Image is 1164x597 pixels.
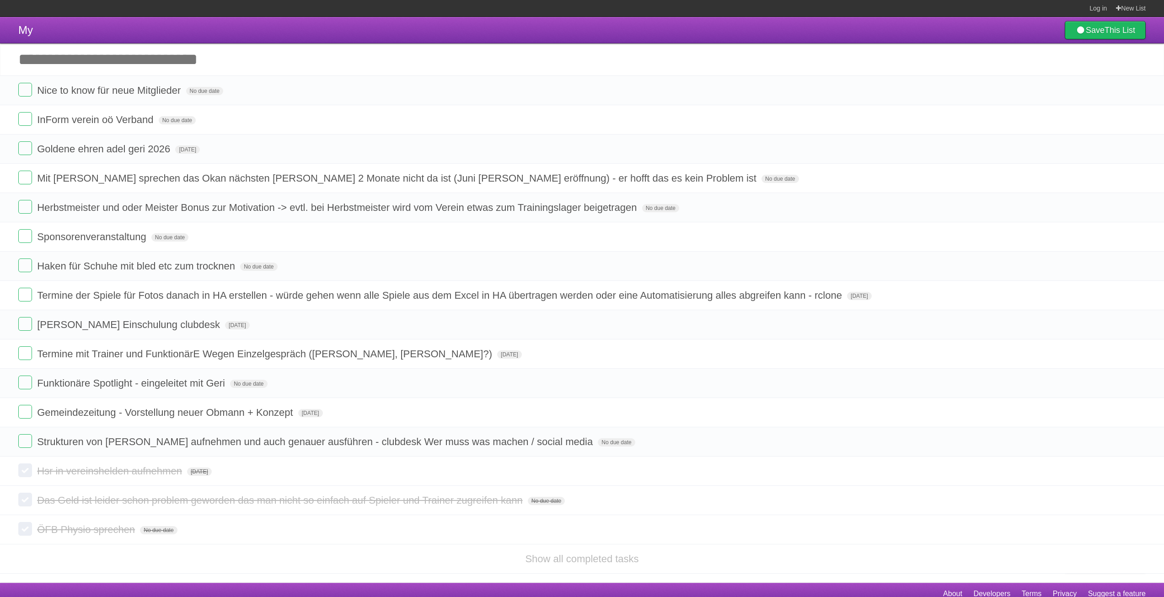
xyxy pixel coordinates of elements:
[525,553,638,565] a: Show all completed tasks
[18,317,32,331] label: Done
[598,438,635,446] span: No due date
[37,231,149,242] span: Sponsorenveranstaltung
[37,524,137,535] span: ÖFB Physio sprechen
[762,175,799,183] span: No due date
[18,200,32,214] label: Done
[187,468,212,476] span: [DATE]
[18,24,33,36] span: My
[18,171,32,184] label: Done
[37,495,525,506] span: Das Geld ist leider schon problem geworden das man nicht so einfach auf Spieler und Trainer zugre...
[175,145,200,154] span: [DATE]
[37,202,639,213] span: Herbstmeister und oder Meister Bonus zur Motivation -> evtl. bei Herbstmeister wird vom Verein et...
[37,290,844,301] span: Termine der Spiele für Fotos danach in HA erstellen - würde gehen wenn alle Spiele aus dem Excel ...
[18,434,32,448] label: Done
[18,83,32,97] label: Done
[642,204,679,212] span: No due date
[18,493,32,506] label: Done
[18,376,32,389] label: Done
[18,346,32,360] label: Done
[37,85,183,96] span: Nice to know für neue Mitglieder
[18,463,32,477] label: Done
[18,522,32,536] label: Done
[18,258,32,272] label: Done
[230,380,267,388] span: No due date
[37,465,184,477] span: Hsr in vereinshelden aufnehmen
[37,319,222,330] span: [PERSON_NAME] Einschulung clubdesk
[847,292,872,300] span: [DATE]
[37,260,237,272] span: Haken für Schuhe mit bled etc zum trocknen
[37,407,295,418] span: Gemeindezeitung - Vorstellung neuer Obmann + Konzept
[37,377,227,389] span: Funktionäre Spotlight - eingeleitet mit Geri
[140,526,177,534] span: No due date
[37,348,494,360] span: Termine mit Trainer und FunktionärE Wegen Einzelgespräch ([PERSON_NAME], [PERSON_NAME]?)
[18,288,32,301] label: Done
[18,112,32,126] label: Done
[225,321,250,329] span: [DATE]
[186,87,223,95] span: No due date
[18,405,32,419] label: Done
[497,350,522,359] span: [DATE]
[298,409,323,417] span: [DATE]
[240,263,277,271] span: No due date
[18,229,32,243] label: Done
[37,436,595,447] span: Strukturen von [PERSON_NAME] aufnehmen und auch genauer ausführen - clubdesk Wer muss was machen ...
[151,233,188,242] span: No due date
[37,114,156,125] span: InForm verein oö Verband
[37,172,759,184] span: Mit [PERSON_NAME] sprechen das Okan nächsten [PERSON_NAME] 2 Monate nicht da ist (Juni [PERSON_NA...
[159,116,196,124] span: No due date
[37,143,172,155] span: Goldene ehren adel geri 2026
[18,141,32,155] label: Done
[1105,26,1135,35] b: This List
[528,497,565,505] span: No due date
[1065,21,1146,39] a: SaveThis List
